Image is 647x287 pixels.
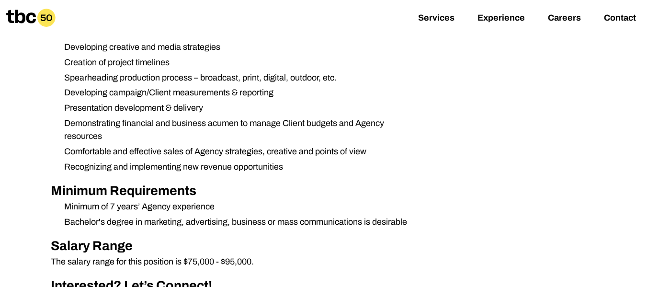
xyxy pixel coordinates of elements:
li: Bachelor's degree in marketing, advertising, business or mass communications is desirable [57,216,418,229]
p: The salary range for this position is $75,000 - $95,000. [51,255,419,268]
li: Presentation development & delivery [57,102,418,115]
li: Creation of project timelines [57,56,418,69]
h2: Minimum Requirements [51,181,419,201]
li: Developing campaign/Client measurements & reporting [57,86,418,99]
li: Developing creative and media strategies [57,41,418,54]
li: Recognizing and implementing new revenue opportunities [57,161,418,173]
li: Spearheading production process – broadcast, print, digital, outdoor, etc. [57,71,418,84]
a: Experience [477,13,525,24]
li: Demonstrating financial and business acumen to manage Client budgets and Agency resources [57,117,418,143]
h2: Salary Range [51,236,419,256]
a: Services [418,13,454,24]
li: Minimum of 7 years’ Agency experience [57,200,418,213]
li: Comfortable and effective sales of Agency strategies, creative and points of view [57,145,418,158]
a: Careers [548,13,581,24]
a: Contact [604,13,636,24]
